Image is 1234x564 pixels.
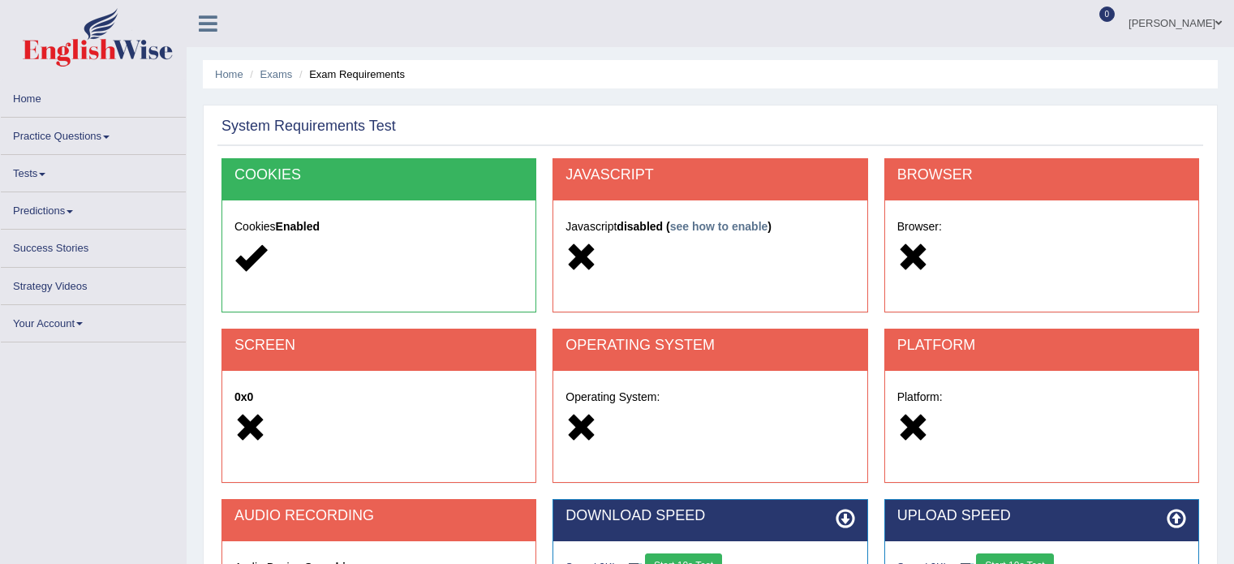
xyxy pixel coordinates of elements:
[1,80,186,112] a: Home
[565,391,854,403] h5: Operating System:
[565,167,854,183] h2: JAVASCRIPT
[1099,6,1116,22] span: 0
[565,508,854,524] h2: DOWNLOAD SPEED
[1,155,186,187] a: Tests
[897,167,1186,183] h2: BROWSER
[234,338,523,354] h2: SCREEN
[897,508,1186,524] h2: UPLOAD SPEED
[234,167,523,183] h2: COOKIES
[215,68,243,80] a: Home
[276,220,320,233] strong: Enabled
[565,338,854,354] h2: OPERATING SYSTEM
[234,390,253,403] strong: 0x0
[1,230,186,261] a: Success Stories
[260,68,293,80] a: Exams
[234,508,523,524] h2: AUDIO RECORDING
[565,221,854,233] h5: Javascript
[1,192,186,224] a: Predictions
[1,268,186,299] a: Strategy Videos
[897,391,1186,403] h5: Platform:
[234,221,523,233] h5: Cookies
[295,67,405,82] li: Exam Requirements
[897,221,1186,233] h5: Browser:
[221,118,396,135] h2: System Requirements Test
[670,220,768,233] a: see how to enable
[1,305,186,337] a: Your Account
[897,338,1186,354] h2: PLATFORM
[617,220,772,233] strong: disabled ( )
[1,118,186,149] a: Practice Questions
